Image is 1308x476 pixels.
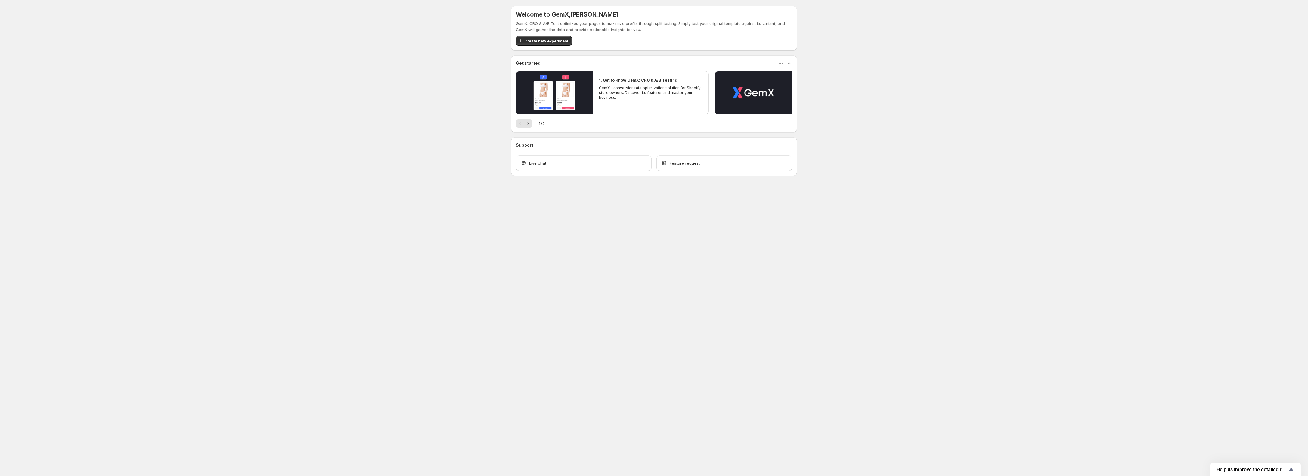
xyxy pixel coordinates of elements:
[599,86,702,100] p: GemX - conversion rate optimization solution for Shopify store owners. Discover its features and ...
[516,142,533,148] h3: Support
[516,11,618,18] h5: Welcome to GemX
[1217,467,1288,472] span: Help us improve the detailed report for A/B campaigns
[516,36,572,46] button: Create new experiment
[524,38,568,44] span: Create new experiment
[599,77,677,83] h2: 1. Get to Know GemX: CRO & A/B Testing
[715,71,792,114] button: Play video
[529,160,546,166] span: Live chat
[538,120,545,126] span: 1 / 2
[516,20,792,33] p: GemX: CRO & A/B Test optimizes your pages to maximize profits through split testing. Simply test ...
[516,119,532,128] nav: Pagination
[1217,466,1295,473] button: Show survey - Help us improve the detailed report for A/B campaigns
[524,119,532,128] button: Next
[516,71,593,114] button: Play video
[516,60,541,66] h3: Get started
[670,160,700,166] span: Feature request
[569,11,618,18] span: , [PERSON_NAME]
